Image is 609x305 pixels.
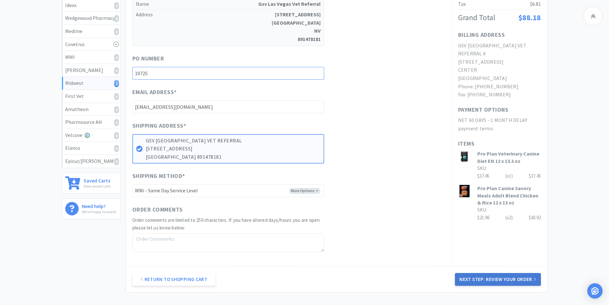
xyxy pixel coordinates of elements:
p: [STREET_ADDRESS] [146,145,320,153]
h2: GSV [GEOGRAPHIC_DATA] VET REFERRAL # [458,42,541,58]
a: Pharmsource AH0 [62,116,121,129]
i: 0 [114,2,119,9]
a: Covetrus [62,38,121,51]
div: Midwest [65,79,117,87]
i: 0 [114,67,119,74]
span: Order comments are limited to 250 characters. If you have altered days/hours you are open please ... [132,217,320,231]
h2: [STREET_ADDRESS] [458,58,541,66]
span: Order Comments [132,205,183,214]
a: [PERSON_NAME]0 [62,64,121,77]
p: [GEOGRAPHIC_DATA] 891478181 [146,153,320,161]
h5: Address [136,10,321,44]
span: SKU: [477,207,487,213]
span: Shipping Method * [132,172,185,181]
a: Elanco0 [62,142,121,155]
p: GSV [GEOGRAPHIC_DATA] VET REFERRAL [146,137,320,145]
h2: [GEOGRAPHIC_DATA] [458,74,541,83]
p: We're happy to assist! [82,209,116,215]
span: $6.81 [530,1,541,7]
div: $37.45 [529,172,541,180]
h2: Fax: [PHONE_NUMBER] [458,91,541,99]
i: 0 [114,15,119,22]
button: Next Step: Review Your Order [455,273,541,286]
a: Medline0 [62,25,121,38]
a: Vetcove0 [62,129,121,142]
h2: CENTER [458,66,541,74]
i: 0 [114,145,119,152]
div: [PERSON_NAME] [65,66,117,75]
i: 0 [114,93,119,100]
div: Elanco [65,144,117,152]
div: $43.92 [529,214,541,221]
h1: Payment Options [458,105,509,115]
input: Email Address [132,100,324,113]
a: First Vet0 [62,90,121,103]
div: MWI [65,53,117,61]
input: PO Number [132,67,324,80]
h2: Phone: [PHONE_NUMBER] [458,83,541,91]
h3: Pro Plan Veterinary Canine Diet EN 12 x 13.3 oz [477,150,541,165]
i: 0 [114,106,119,113]
i: 0 [114,54,119,61]
div: First Vet [65,92,117,100]
div: Covetrus [65,40,117,49]
div: Grand Total [458,12,495,24]
a: Epicur/[PERSON_NAME]0 [62,155,121,168]
span: Email Address * [132,88,177,97]
div: $21.96 [477,214,541,221]
div: Idexx [65,1,117,10]
div: (x 1 ) [505,172,513,180]
img: 36145f6ed4bc4a18977aab0bf8bbacdc_115026.jpeg [458,185,471,197]
a: MWI0 [62,51,121,64]
h6: Need help? [82,202,116,209]
span: Shipping Address * [132,121,186,131]
a: Amatheon0 [62,103,121,116]
a: Wedgewood Pharmacy0 [62,12,121,25]
a: Midwest2 [62,77,121,90]
div: Medline [65,27,117,36]
img: 09a6b1883ba84da2b2f11225ae6f4677_114986.jpeg [458,150,471,163]
div: Vetcove [65,131,117,140]
h3: Pro Plan Canine Savory Meals Adult Blend Chicken & Rice 12 x 13 oz [477,185,541,206]
div: Wedgewood Pharmacy [65,14,117,22]
div: Epicur/[PERSON_NAME] [65,157,117,165]
h1: Billing Address [458,30,505,40]
span: $88.18 [518,12,541,22]
i: 0 [114,132,119,139]
p: View saved carts [83,183,111,189]
h1: Items [458,139,541,148]
div: Amatheon [65,105,117,114]
a: Saved CartsView saved carts [62,173,121,194]
h2: NET 60 DAYS - 1 MONTH DELAY payment terms [458,116,541,132]
i: 0 [114,119,119,126]
div: Pharmsource AH [65,118,117,126]
span: PO Number [132,54,164,63]
i: 0 [114,28,119,35]
i: 0 [114,158,119,165]
a: Return to Shopping Cart [132,273,215,286]
i: 2 [114,80,119,87]
h6: Saved Carts [83,176,111,183]
div: $37.45 [477,172,541,180]
strong: [STREET_ADDRESS] [GEOGRAPHIC_DATA] NV 891478181 [272,11,321,43]
span: SKU: [477,165,487,171]
div: Open Intercom Messenger [587,283,603,299]
div: (x 2 ) [505,214,513,221]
